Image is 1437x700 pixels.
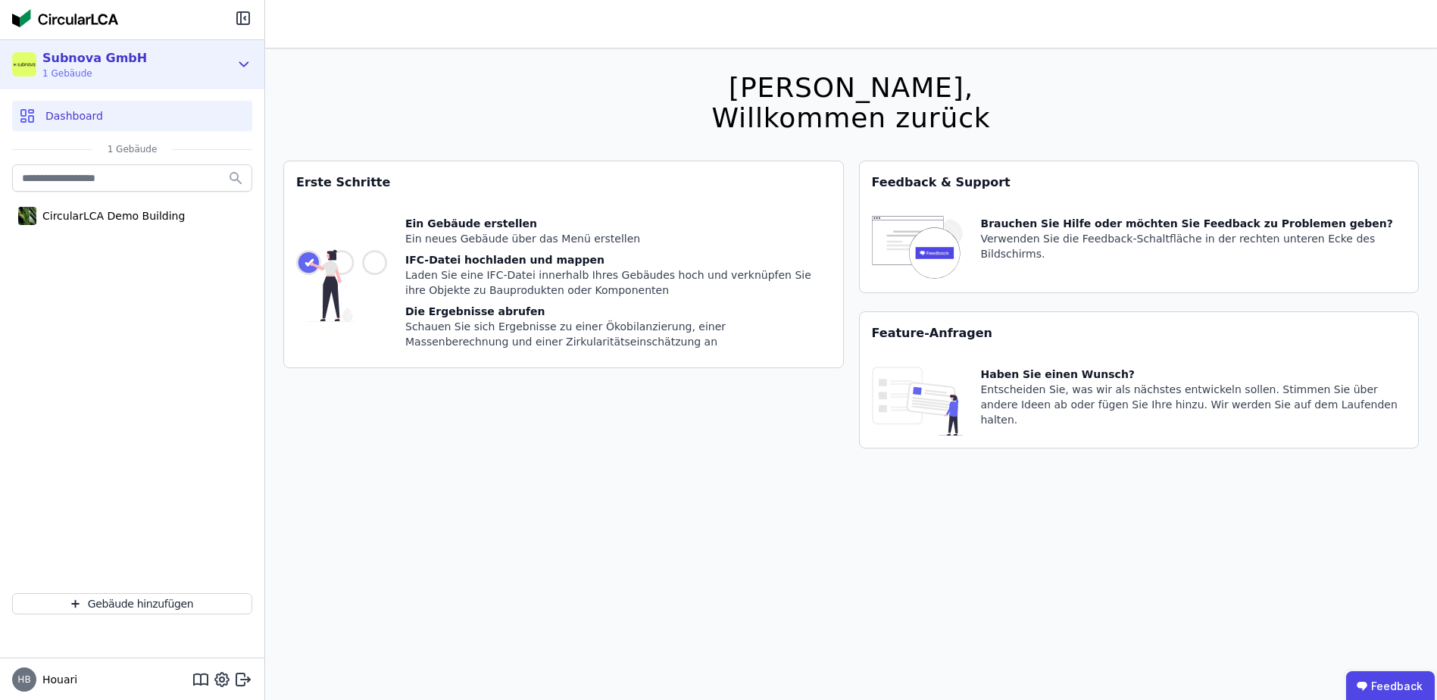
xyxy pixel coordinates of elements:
[711,73,990,103] div: [PERSON_NAME],
[981,216,1407,231] div: Brauchen Sie Hilfe oder möchten Sie Feedback zu Problemen geben?
[284,161,843,204] div: Erste Schritte
[405,252,831,267] div: IFC-Datei hochladen und mappen
[860,312,1419,355] div: Feature-Anfragen
[36,672,77,687] span: Houari
[45,108,103,123] span: Dashboard
[405,267,831,298] div: Laden Sie eine IFC-Datei innerhalb Ihres Gebäudes hoch und verknüpfen Sie ihre Objekte zu Bauprod...
[405,304,831,319] div: Die Ergebnisse abrufen
[42,67,147,80] span: 1 Gebäude
[981,382,1407,427] div: Entscheiden Sie, was wir als nächstes entwickeln sollen. Stimmen Sie über andere Ideen ab oder fü...
[18,204,36,228] img: CircularLCA Demo Building
[981,367,1407,382] div: Haben Sie einen Wunsch?
[405,319,831,349] div: Schauen Sie sich Ergebnisse zu einer Ökobilanzierung, einer Massenberechnung und einer Zirkularit...
[711,103,990,133] div: Willkommen zurück
[12,593,252,614] button: Gebäude hinzufügen
[296,216,387,355] img: getting_started_tile-DrF_GRSv.svg
[405,216,831,231] div: Ein Gebäude erstellen
[17,675,30,684] span: HB
[12,9,118,27] img: Concular
[36,208,185,223] div: CircularLCA Demo Building
[42,49,147,67] div: Subnova GmbH
[92,143,173,155] span: 1 Gebäude
[872,216,963,280] img: feedback-icon-HCTs5lye.svg
[405,231,831,246] div: Ein neues Gebäude über das Menü erstellen
[12,52,36,77] img: Subnova GmbH
[981,231,1407,261] div: Verwenden Sie die Feedback-Schaltfläche in der rechten unteren Ecke des Bildschirms.
[860,161,1419,204] div: Feedback & Support
[872,367,963,436] img: feature_request_tile-UiXE1qGU.svg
